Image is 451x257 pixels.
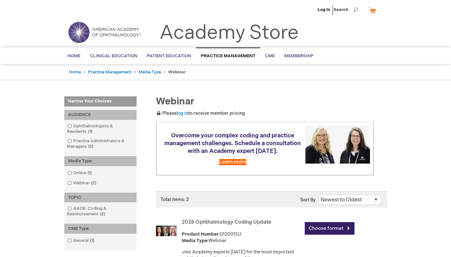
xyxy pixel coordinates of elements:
span: Patient Education [147,53,191,59]
div: Media Type [64,156,137,166]
span: 2 [89,180,98,186]
a: Home [69,70,81,75]
a: Practice Administrators & Managers2 [66,138,135,150]
a: 2026 Ophthalmology Coding Update [182,219,271,225]
strong: Product Number: [182,231,220,237]
span: 2 [98,211,107,217]
span: Please to receive member pricing [156,111,245,116]
strong: Narrow Your Choices [64,96,137,107]
span: 1 [87,129,94,134]
span: Clinical Education [90,53,137,59]
a: Choose format [305,222,354,235]
div: 0120015U Webinar [182,231,302,244]
div: AUDIENCE [64,110,137,120]
strong: Media Type: [182,238,209,243]
div: TOPIC [64,193,137,203]
a: log in [177,111,188,116]
span: Overcome your complex coding and practice management challenges. Schedule a consultation with an ... [164,132,301,155]
strong: Webinar [168,70,186,75]
span: CME [265,53,275,59]
span: Membership [284,53,313,59]
span: Total items: 2 [160,197,189,202]
a: Learn more [219,159,246,165]
span: Home [67,53,80,59]
a: Media Type [138,70,161,75]
a: Practice Management [88,70,131,75]
a: General1 [66,238,97,244]
span: Webinar [156,96,194,107]
img: Schedule a consultation with an Academy expert today [305,125,370,163]
span: 2 [87,144,95,149]
a: AAOE: Coding & Reimbursement2 [66,206,135,217]
span: Search [333,3,358,16]
a: Academy Store [159,21,299,45]
a: Online1 [66,170,94,176]
span: 1 [88,238,96,243]
label: Sort By [300,197,315,203]
img: 2026 Ophthalmology Coding Update [156,220,177,241]
div: CME Type [64,224,137,234]
span: 1 [86,170,93,176]
span: Practice Management [201,53,255,59]
a: Ophthalmologists & Residents1 [66,123,135,135]
a: Log In [318,7,330,12]
a: Webinar2 [66,180,99,186]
